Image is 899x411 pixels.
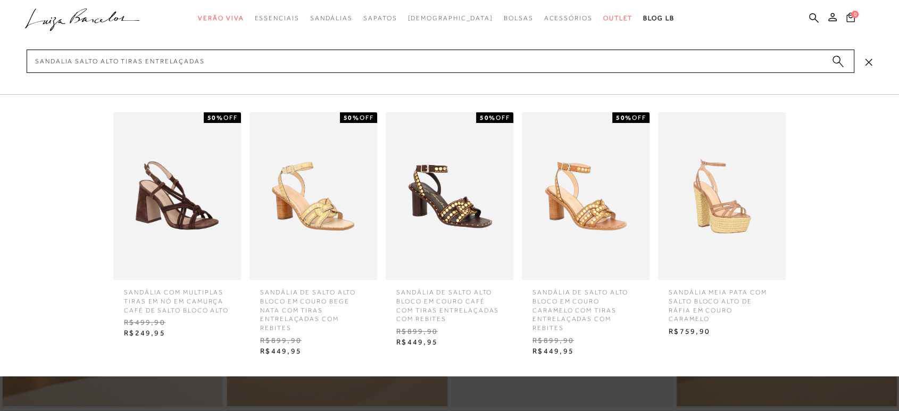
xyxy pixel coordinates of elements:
[525,333,647,349] span: R$899,90
[643,9,674,28] a: BLOG LB
[113,112,241,280] img: SANDÁLIA COM MULTIPLAS TIRAS EM NÓ EM CAMURÇA CAFÉ DE SALTO BLOCO ALTO
[615,114,632,121] strong: 50%
[603,9,633,28] a: categoryNavScreenReaderText
[363,9,397,28] a: categoryNavScreenReaderText
[207,114,223,121] strong: 50%
[111,112,244,341] a: SANDÁLIA COM MULTIPLAS TIRAS EM NÓ EM CAMURÇA CAFÉ DE SALTO BLOCO ALTO 50%OFF SANDÁLIA COM MULTIP...
[386,112,513,280] img: SANDÁLIA DE SALTO ALTO BLOCO EM COURO CAFÉ COM TIRAS ENTRELAÇADAS COM REBITES
[407,9,493,28] a: noSubCategoriesText
[27,50,854,73] input: Buscar.
[519,112,652,359] a: SANDÁLIA DE SALTO ALTO BLOCO EM COURO CARAMELO COM TIRAS ENTRELAÇADAS COM REBITES 50%OFF SANDÁLIA...
[522,112,650,280] img: SANDÁLIA DE SALTO ALTO BLOCO EM COURO CARAMELO COM TIRAS ENTRELAÇADAS COM REBITES
[310,9,353,28] a: categoryNavScreenReaderText
[525,280,647,333] span: SANDÁLIA DE SALTO ALTO BLOCO EM COURO CARAMELO COM TIRAS ENTRELAÇADAS COM REBITES
[479,114,496,121] strong: 50%
[388,334,511,350] span: R$449,95
[198,14,244,22] span: Verão Viva
[310,14,353,22] span: Sandálias
[116,280,238,315] span: SANDÁLIA COM MULTIPLAS TIRAS EM NÓ EM CAMURÇA CAFÉ DE SALTO BLOCO ALTO
[544,14,593,22] span: Acessórios
[252,333,374,349] span: R$899,90
[252,280,374,333] span: SANDÁLIA DE SALTO ALTO BLOCO EM COURO BEGE NATA COM TIRAS ENTRELAÇADAS COM REBITES
[388,280,511,324] span: SANDÁLIA DE SALTO ALTO BLOCO EM COURO CAFÉ COM TIRAS ENTRELAÇADAS COM REBITES
[116,325,238,341] span: R$249,95
[525,343,647,359] span: R$449,95
[655,112,788,340] a: SANDÁLIA MEIA PATA COM SALTO BLOCO ALTO DE RÁFIA EM COURO CARAMELO SANDÁLIA MEIA PATA COM SALTO B...
[504,14,534,22] span: Bolsas
[388,324,511,340] span: R$899,90
[643,14,674,22] span: BLOG LB
[851,11,859,18] span: 0
[254,14,299,22] span: Essenciais
[407,14,493,22] span: [DEMOGRAPHIC_DATA]
[658,112,786,280] img: SANDÁLIA MEIA PATA COM SALTO BLOCO ALTO DE RÁFIA EM COURO CARAMELO
[603,14,633,22] span: Outlet
[254,9,299,28] a: categoryNavScreenReaderText
[116,315,238,331] span: R$499,90
[544,9,593,28] a: categoryNavScreenReaderText
[343,114,360,121] strong: 50%
[632,114,646,121] span: OFF
[223,114,238,121] span: OFF
[360,114,374,121] span: OFF
[249,112,377,280] img: SANDÁLIA DE SALTO ALTO BLOCO EM COURO BEGE NATA COM TIRAS ENTRELAÇADAS COM REBITES
[661,280,783,324] span: SANDÁLIA MEIA PATA COM SALTO BLOCO ALTO DE RÁFIA EM COURO CARAMELO
[843,12,858,26] button: 0
[496,114,510,121] span: OFF
[363,14,397,22] span: Sapatos
[661,324,783,340] span: R$759,90
[252,343,374,359] span: R$449,95
[247,112,380,359] a: SANDÁLIA DE SALTO ALTO BLOCO EM COURO BEGE NATA COM TIRAS ENTRELAÇADAS COM REBITES 50%OFF SANDÁLI...
[383,112,516,350] a: SANDÁLIA DE SALTO ALTO BLOCO EM COURO CAFÉ COM TIRAS ENTRELAÇADAS COM REBITES 50%OFF SANDÁLIA DE ...
[198,9,244,28] a: categoryNavScreenReaderText
[504,9,534,28] a: categoryNavScreenReaderText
